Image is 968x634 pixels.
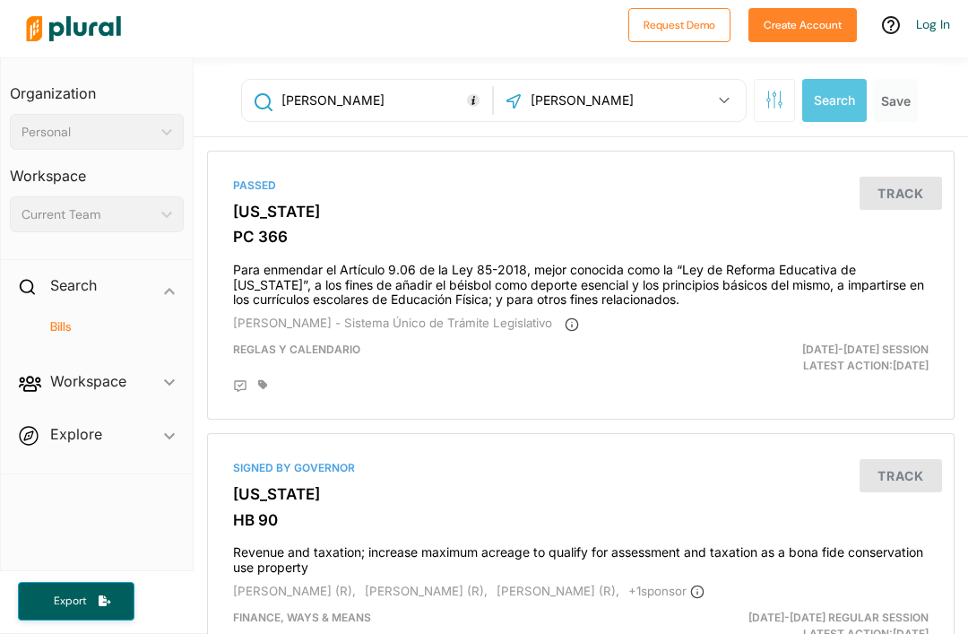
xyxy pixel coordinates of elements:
[233,178,929,194] div: Passed
[748,8,857,42] button: Create Account
[233,511,929,529] h3: HB 90
[233,379,247,394] div: Add Position Statement
[529,83,707,117] input: Legislature
[628,8,730,42] button: Request Demo
[50,275,97,295] h2: Search
[233,254,929,308] h4: Para enmendar el Artículo 9.06 de la Ley 85-2018, mejor conocida como la “Ley de Reforma Educativ...
[10,67,184,107] h3: Organization
[465,92,481,109] div: Tooltip anchor
[748,14,857,33] a: Create Account
[10,150,184,189] h3: Workspace
[874,79,918,122] button: Save
[233,460,929,476] div: Signed by Governor
[233,485,929,503] h3: [US_STATE]
[916,16,950,32] a: Log In
[860,459,942,492] button: Track
[22,205,154,224] div: Current Team
[22,123,154,142] div: Personal
[748,611,929,624] span: [DATE]-[DATE] Regular Session
[860,177,942,210] button: Track
[258,379,267,390] div: Add tags
[497,584,619,598] span: [PERSON_NAME] (R),
[280,83,488,117] input: Enter keywords, bill # or legislator name
[765,91,783,106] span: Search Filters
[233,228,929,246] h3: PC 366
[233,316,552,330] span: [PERSON_NAME] - Sistema Único de Trámite Legislativo
[233,203,929,221] h3: [US_STATE]
[233,611,371,624] span: Finance, Ways & Means
[802,343,929,356] span: [DATE]-[DATE] Session
[628,584,704,598] span: + 1 sponsor
[41,594,99,609] span: Export
[233,343,360,356] span: Reglas y Calendario
[365,584,488,598] span: [PERSON_NAME] (R),
[233,584,356,598] span: [PERSON_NAME] (R),
[233,536,929,576] h4: Revenue and taxation; increase maximum acreage to qualify for assessment and taxation as a bona f...
[28,318,175,335] a: Bills
[628,14,730,33] a: Request Demo
[18,582,134,621] button: Export
[802,79,867,122] button: Search
[701,342,942,374] div: Latest Action: [DATE]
